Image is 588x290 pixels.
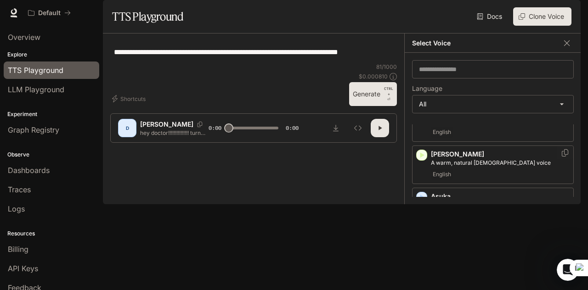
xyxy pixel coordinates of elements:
[209,123,221,133] span: 0:00
[24,4,75,22] button: All workspaces
[431,159,570,167] p: A warm, natural female voice
[327,119,345,137] button: Download audio
[475,7,506,26] a: Docs
[384,86,393,97] p: CTRL +
[193,122,206,127] button: Copy Voice ID
[412,85,442,92] p: Language
[431,192,570,201] p: Asuka
[359,72,388,80] p: $ 0.000810
[413,95,573,113] div: All
[431,169,453,180] span: English
[38,9,61,17] p: Default
[557,259,579,281] iframe: Intercom live chat
[286,123,299,133] span: 0:00
[140,129,209,137] p: hey doctor!!!!!!!!!!!!!!! turn that volium uuuuuuuuuuuuuuuuuppppppppppp!!!!!!!!!!
[560,149,570,156] button: Copy Voice ID
[112,7,183,26] h1: TTS Playground
[140,120,193,129] p: [PERSON_NAME]
[120,121,135,135] div: D
[349,119,367,137] button: Inspect
[513,7,571,26] button: Clone Voice
[384,86,393,102] p: ⏎
[110,91,149,106] button: Shortcuts
[376,63,397,71] p: 81 / 1000
[349,82,397,106] button: GenerateCTRL +⏎
[431,150,570,159] p: [PERSON_NAME]
[431,127,453,138] span: English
